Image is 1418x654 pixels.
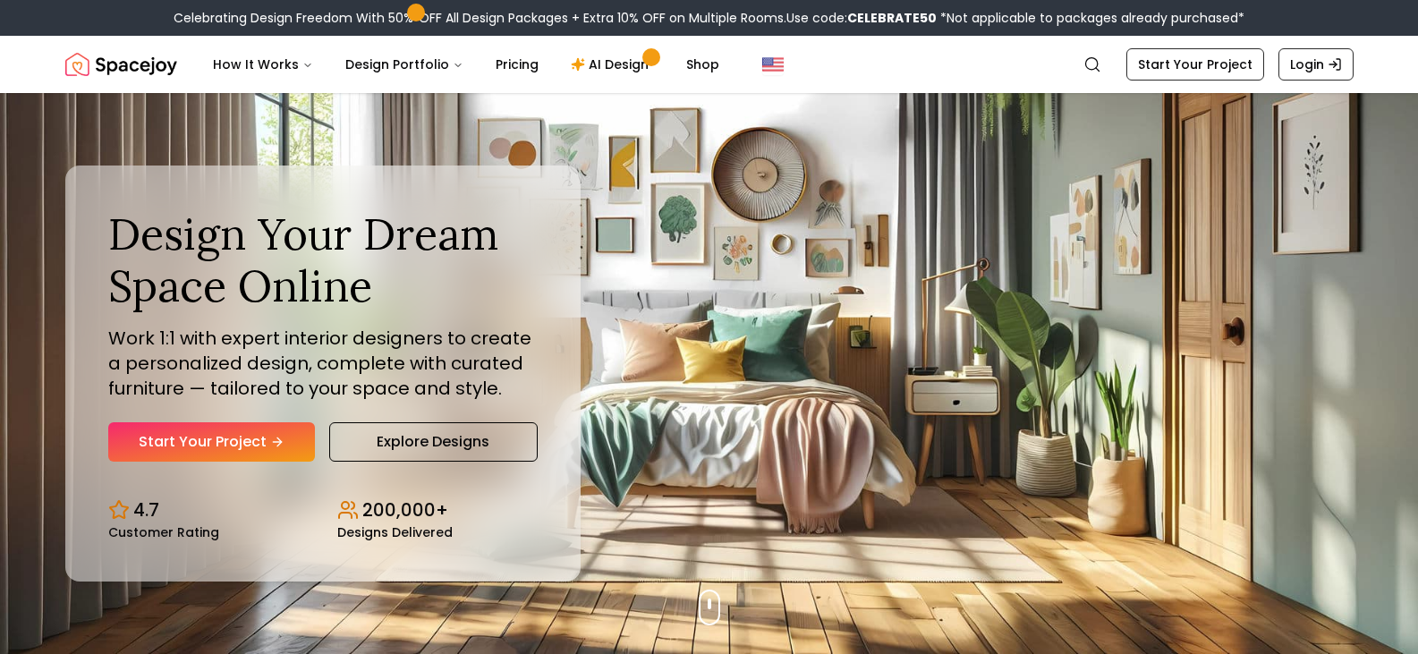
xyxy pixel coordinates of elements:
[65,36,1354,93] nav: Global
[331,47,478,82] button: Design Portfolio
[108,422,315,462] a: Start Your Project
[329,422,538,462] a: Explore Designs
[937,9,1244,27] span: *Not applicable to packages already purchased*
[65,47,177,82] img: Spacejoy Logo
[65,47,177,82] a: Spacejoy
[337,526,453,539] small: Designs Delivered
[362,497,448,522] p: 200,000+
[481,47,553,82] a: Pricing
[133,497,159,522] p: 4.7
[108,483,538,539] div: Design stats
[199,47,327,82] button: How It Works
[108,326,538,401] p: Work 1:1 with expert interior designers to create a personalized design, complete with curated fu...
[786,9,937,27] span: Use code:
[108,208,538,311] h1: Design Your Dream Space Online
[174,9,1244,27] div: Celebrating Design Freedom With 50% OFF All Design Packages + Extra 10% OFF on Multiple Rooms.
[108,526,219,539] small: Customer Rating
[1126,48,1264,81] a: Start Your Project
[556,47,668,82] a: AI Design
[199,47,734,82] nav: Main
[672,47,734,82] a: Shop
[847,9,937,27] b: CELEBRATE50
[762,54,784,75] img: United States
[1278,48,1354,81] a: Login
